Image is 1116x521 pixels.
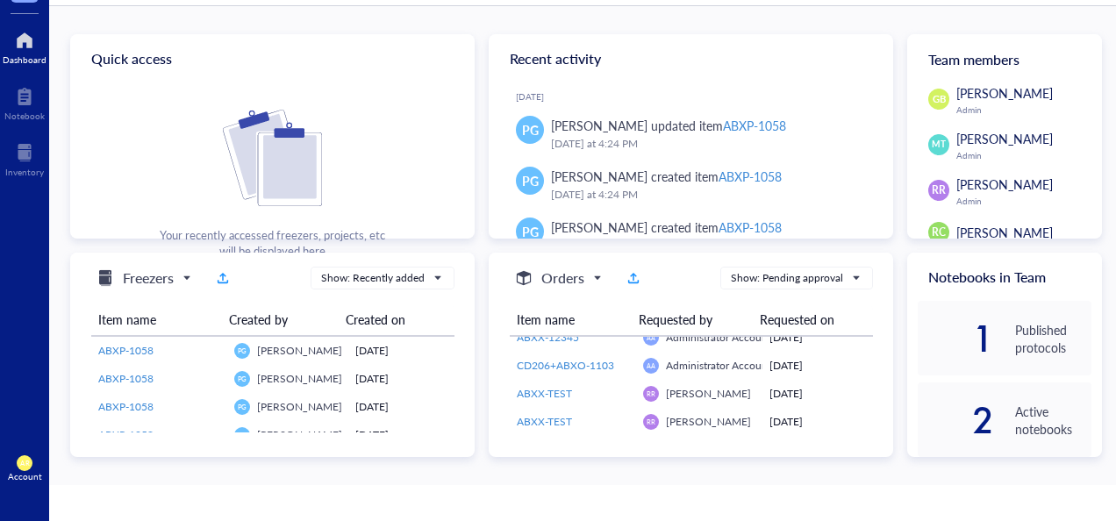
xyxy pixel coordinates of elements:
[355,427,447,443] div: [DATE]
[3,26,46,65] a: Dashboard
[956,175,1053,193] span: [PERSON_NAME]
[503,160,879,211] a: PG[PERSON_NAME] created itemABXP-1058[DATE] at 4:24 PM
[731,270,843,286] div: Show: Pending approval
[719,168,782,185] div: ABXP-1058
[647,334,655,342] span: AA
[932,225,946,240] span: RC
[1015,321,1091,356] div: Published protocols
[551,116,786,135] div: [PERSON_NAME] updated item
[769,414,866,430] div: [DATE]
[517,386,572,401] span: ABXX-TEST
[355,399,447,415] div: [DATE]
[522,120,539,139] span: PG
[956,84,1053,102] span: [PERSON_NAME]
[541,268,584,289] h5: Orders
[98,371,220,387] a: ABXP-1058
[257,371,342,386] span: [PERSON_NAME]
[98,343,154,358] span: ABXP-1058
[489,34,893,83] div: Recent activity
[91,303,222,336] th: Item name
[503,211,879,261] a: PG[PERSON_NAME] created itemABXP-1058[DATE] at 4:24 PM
[666,330,771,345] span: Administrator Account
[647,418,655,425] span: RR
[517,386,629,402] a: ABXX-TEST
[918,325,994,353] div: 1
[517,330,579,345] span: ABXX-12345
[647,362,655,370] span: AA
[551,167,782,186] div: [PERSON_NAME] created item
[753,303,860,336] th: Requested on
[932,92,946,107] span: GB
[8,471,42,482] div: Account
[551,135,865,153] div: [DATE] at 4:24 PM
[956,196,1091,206] div: Admin
[551,186,865,203] div: [DATE] at 4:24 PM
[666,414,751,429] span: [PERSON_NAME]
[222,303,339,336] th: Created by
[339,303,441,336] th: Created on
[98,427,220,443] a: ABXP-1058
[503,109,879,160] a: PG[PERSON_NAME] updated itemABXP-1058[DATE] at 4:24 PM
[956,150,1091,161] div: Admin
[98,343,220,359] a: ABXP-1058
[3,54,46,65] div: Dashboard
[238,375,247,382] span: PG
[5,139,44,177] a: Inventory
[666,386,751,401] span: [PERSON_NAME]
[522,171,539,190] span: PG
[123,268,174,289] h5: Freezers
[647,389,655,397] span: RR
[98,399,220,415] a: ABXP-1058
[666,358,771,373] span: Administrator Account
[355,371,447,387] div: [DATE]
[257,343,342,358] span: [PERSON_NAME]
[769,358,866,374] div: [DATE]
[4,82,45,121] a: Notebook
[223,110,322,206] img: Cf+DiIyRRx+BTSbnYhsZzE9to3+AfuhVxcka4spAAAAAElFTkSuQmCC
[355,343,447,359] div: [DATE]
[516,91,879,102] div: [DATE]
[918,406,994,434] div: 2
[517,414,629,430] a: ABXX-TEST
[98,371,154,386] span: ABXP-1058
[257,399,342,414] span: [PERSON_NAME]
[257,427,342,442] span: [PERSON_NAME]
[517,358,614,373] span: CD206+ABXO-1103
[932,138,945,151] span: MT
[98,427,154,442] span: ABXP-1058
[907,34,1102,83] div: Team members
[956,224,1053,241] span: [PERSON_NAME]
[769,386,866,402] div: [DATE]
[160,227,385,259] div: Your recently accessed freezers, projects, etc will be displayed here
[321,270,425,286] div: Show: Recently added
[769,330,866,346] div: [DATE]
[70,34,475,83] div: Quick access
[238,403,247,410] span: PG
[98,399,154,414] span: ABXP-1058
[723,117,786,134] div: ABXP-1058
[932,182,946,198] span: RR
[517,358,629,374] a: CD206+ABXO-1103
[956,104,1091,115] div: Admin
[238,346,247,354] span: PG
[5,167,44,177] div: Inventory
[517,330,629,346] a: ABXX-12345
[956,130,1053,147] span: [PERSON_NAME]
[907,253,1102,301] div: Notebooks in Team
[20,459,29,467] span: AR
[238,431,247,439] span: PG
[4,111,45,121] div: Notebook
[517,414,572,429] span: ABXX-TEST
[632,303,754,336] th: Requested by
[1015,403,1091,438] div: Active notebooks
[510,303,632,336] th: Item name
